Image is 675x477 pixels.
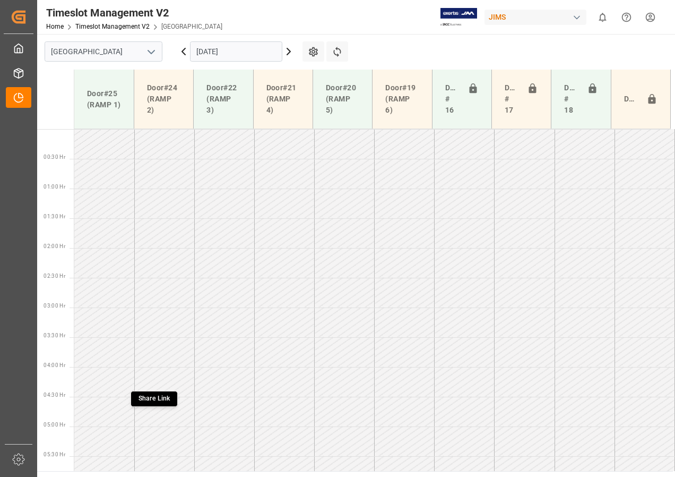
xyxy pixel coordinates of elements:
[44,184,65,190] span: 01:00 Hr
[46,5,222,21] div: Timeslot Management V2
[44,154,65,160] span: 00:30 Hr
[440,8,477,27] img: Exertis%20JAM%20-%20Email%20Logo.jpg_1722504956.jpg
[202,78,244,120] div: Door#22 (RAMP 3)
[484,7,591,27] button: JIMS
[139,395,170,402] small: Share Link
[262,78,304,120] div: Door#21 (RAMP 4)
[44,303,65,309] span: 03:00 Hr
[44,333,65,338] span: 03:30 Hr
[484,10,586,25] div: JIMS
[322,78,364,120] div: Door#20 (RAMP 5)
[46,23,64,30] a: Home
[44,362,65,368] span: 04:00 Hr
[44,422,65,428] span: 05:00 Hr
[615,5,638,29] button: Help Center
[500,78,523,120] div: Doors # 17
[44,273,65,279] span: 02:30 Hr
[44,392,65,398] span: 04:30 Hr
[143,44,159,60] button: open menu
[75,23,150,30] a: Timeslot Management V2
[44,214,65,219] span: 01:30 Hr
[143,78,185,120] div: Door#24 (RAMP 2)
[560,78,582,120] div: Doors # 18
[190,41,282,62] input: DD-MM-YYYY
[620,89,642,109] div: Door#23
[45,41,162,62] input: Type to search/select
[44,243,65,249] span: 02:00 Hr
[44,452,65,457] span: 05:30 Hr
[441,78,463,120] div: Doors # 16
[83,84,125,115] div: Door#25 (RAMP 1)
[381,78,423,120] div: Door#19 (RAMP 6)
[591,5,615,29] button: show 0 new notifications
